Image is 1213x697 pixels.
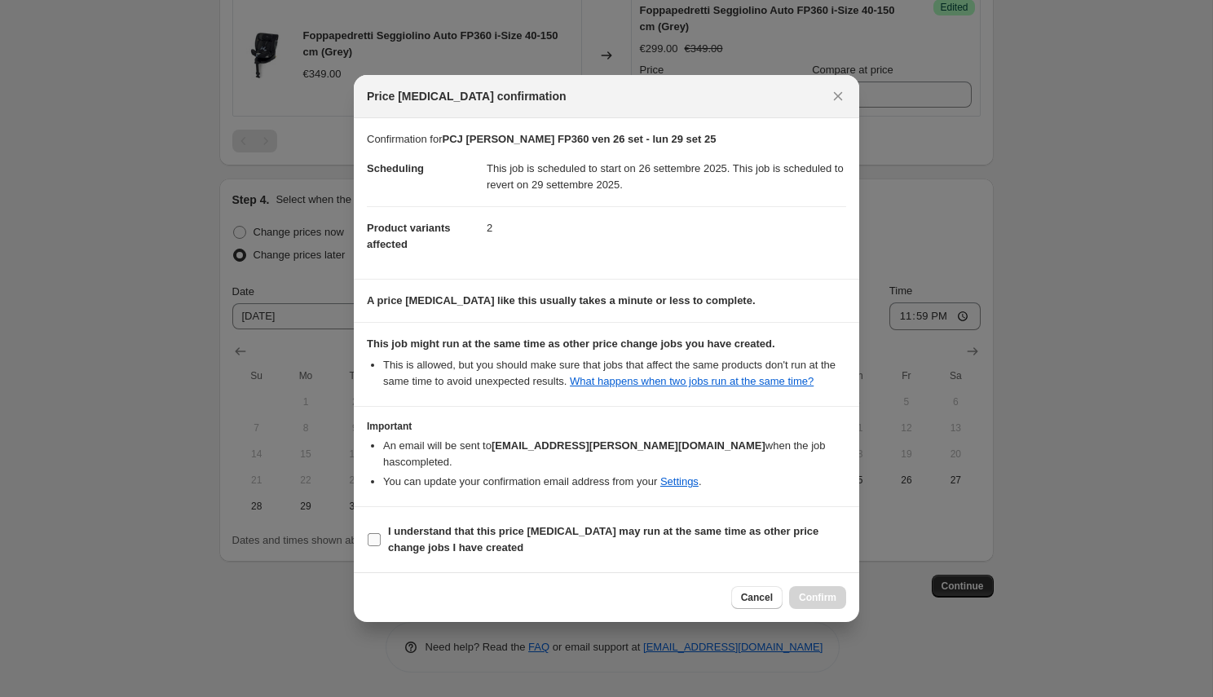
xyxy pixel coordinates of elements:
[827,85,849,108] button: Close
[367,131,846,148] p: Confirmation for
[660,475,699,487] a: Settings
[492,439,765,452] b: [EMAIL_ADDRESS][PERSON_NAME][DOMAIN_NAME]
[570,375,814,387] a: What happens when two jobs run at the same time?
[383,474,846,490] li: You can update your confirmation email address from your .
[383,357,846,390] li: This is allowed, but you should make sure that jobs that affect the same products don ' t run at ...
[383,438,846,470] li: An email will be sent to when the job has completed .
[367,162,424,174] span: Scheduling
[367,222,451,250] span: Product variants affected
[367,420,846,433] h3: Important
[367,88,567,104] span: Price [MEDICAL_DATA] confirmation
[731,586,783,609] button: Cancel
[367,294,756,307] b: A price [MEDICAL_DATA] like this usually takes a minute or less to complete.
[388,525,818,554] b: I understand that this price [MEDICAL_DATA] may run at the same time as other price change jobs I...
[741,591,773,604] span: Cancel
[367,337,775,350] b: This job might run at the same time as other price change jobs you have created.
[442,133,716,145] b: PCJ [PERSON_NAME] FP360 ven 26 set - lun 29 set 25
[487,148,846,206] dd: This job is scheduled to start on 26 settembre 2025. This job is scheduled to revert on 29 settem...
[487,206,846,249] dd: 2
